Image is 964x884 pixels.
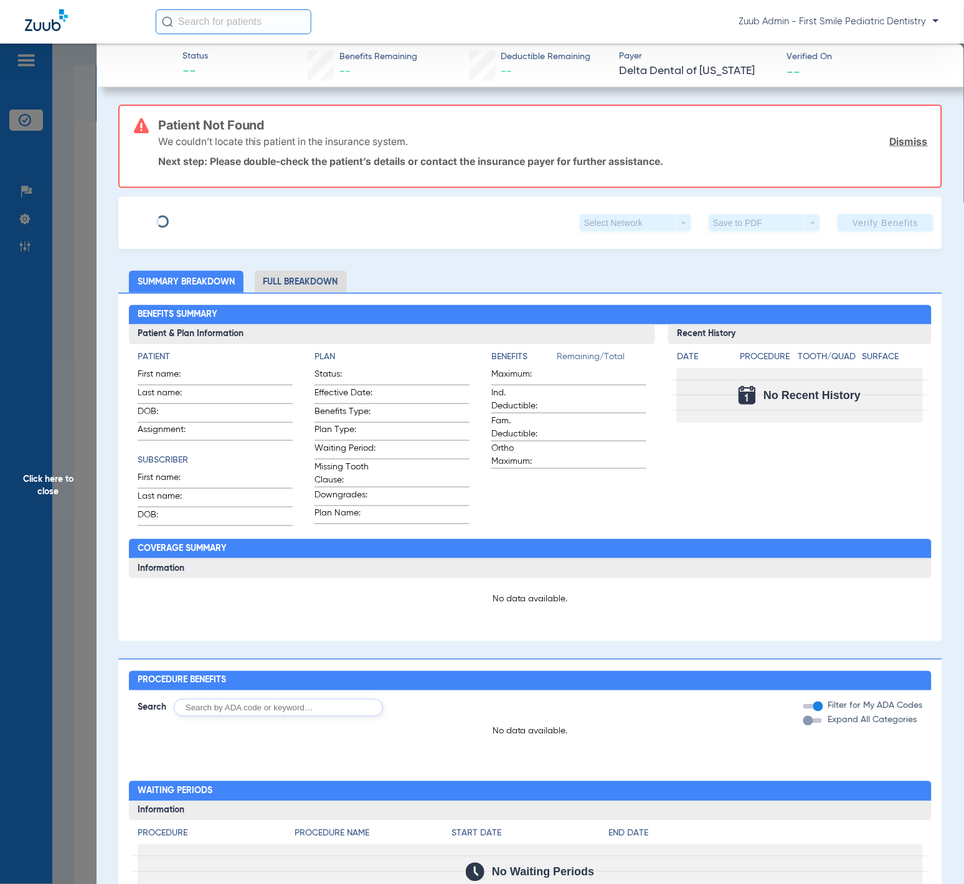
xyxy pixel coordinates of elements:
p: We couldn’t locate this patient in the insurance system. [158,135,409,148]
h4: Tooth/Quad [798,350,859,364]
span: -- [501,66,513,77]
app-breakdown-title: Procedure [740,350,794,368]
h4: Patient [138,350,293,364]
app-breakdown-title: Surface [862,350,923,368]
span: Assignment: [138,423,199,440]
p: No data available. [129,725,932,738]
h4: Procedure Name [295,827,451,840]
span: Status [182,50,208,63]
h3: Information [129,801,932,821]
app-breakdown-title: Procedure [138,827,295,845]
h3: Patient & Plan Information [129,324,655,344]
app-breakdown-title: Tooth/Quad [798,350,859,368]
span: Waiting Period: [314,442,376,459]
input: Search for patients [156,9,311,34]
li: Summary Breakdown [129,271,243,293]
img: Zuub Logo [25,9,68,31]
app-breakdown-title: Benefits [491,350,557,368]
span: DOB: [138,509,199,525]
span: Search [138,702,166,714]
h4: Start Date [451,827,608,840]
span: No Recent History [763,389,861,402]
span: Fam. Deductible: [491,415,552,441]
h3: Patient Not Found [158,119,929,131]
span: Missing Tooth Clause: [314,461,376,487]
span: Expand All Categories [828,716,917,725]
span: Remaining/Total [557,350,646,368]
h4: Procedure [740,350,794,364]
img: error-icon [134,118,149,133]
span: Last name: [138,490,199,507]
span: -- [339,66,351,77]
h4: Date [677,350,729,364]
span: First name: [138,368,199,385]
h2: Procedure Benefits [129,671,932,691]
span: Zuub Admin - First Smile Pediatric Dentistry [739,16,939,28]
img: Search Icon [162,16,173,27]
span: Maximum: [491,368,552,385]
a: Dismiss [890,135,928,148]
h3: Information [129,558,932,578]
span: Last name: [138,387,199,403]
span: Payer [620,50,777,63]
span: Ind. Deductible: [491,387,552,413]
img: Calendar [466,863,484,882]
label: Filter for My ADA Codes [826,700,923,713]
h2: Waiting Periods [129,781,932,801]
span: Status: [314,368,376,385]
span: -- [182,63,208,81]
span: DOB: [138,405,199,422]
h4: Benefits [491,350,557,364]
h4: End Date [608,827,922,840]
span: Plan Type: [314,423,376,440]
span: First name: [138,471,199,488]
app-breakdown-title: Procedure Name [295,827,451,845]
span: Plan Name: [314,507,376,524]
span: Downgrades: [314,489,376,505]
p: No data available. [138,593,923,606]
span: Deductible Remaining [501,50,591,63]
span: Benefits Remaining [339,50,417,63]
app-breakdown-title: End Date [608,827,922,845]
h4: Procedure [138,827,295,840]
span: Benefits Type: [314,405,376,422]
li: Full Breakdown [255,271,347,293]
span: Effective Date: [314,387,376,403]
h4: Surface [862,350,923,364]
img: Calendar [739,386,756,405]
span: Ortho Maximum: [491,442,552,468]
h4: Plan [314,350,470,364]
app-breakdown-title: Date [677,350,729,368]
span: Verified On [787,50,944,63]
h2: Coverage Summary [129,539,932,559]
span: No Waiting Periods [492,866,594,878]
iframe: Chat Widget [902,824,964,884]
h4: Subscriber [138,454,293,467]
p: Next step: Please double-check the patient’s details or contact the insurance payer for further a... [158,155,929,167]
app-breakdown-title: Start Date [451,827,608,845]
span: -- [787,65,801,78]
span: Delta Dental of [US_STATE] [620,63,777,79]
h3: Recent History [668,324,932,344]
h2: Benefits Summary [129,305,932,325]
input: Search by ADA code or keyword… [174,699,383,717]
